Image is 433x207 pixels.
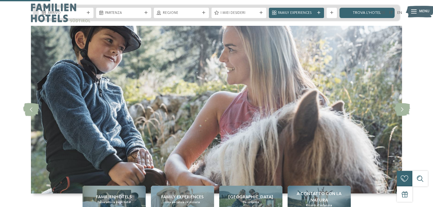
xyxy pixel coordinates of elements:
[228,194,273,200] span: [GEOGRAPHIC_DATA]
[397,11,402,15] a: EN
[380,11,385,15] a: DE
[389,11,393,15] a: IT
[161,194,204,200] span: Family experiences
[31,26,402,193] img: Family hotel in Trentino Alto Adige: la vacanza ideale per grandi e piccini
[96,194,132,200] span: Familienhotels
[290,191,348,203] span: A contatto con la natura
[243,200,259,204] span: Da scoprire
[419,9,429,14] span: Menu
[165,200,200,204] span: Una vacanza su misura
[97,200,131,204] span: Panoramica degli hotel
